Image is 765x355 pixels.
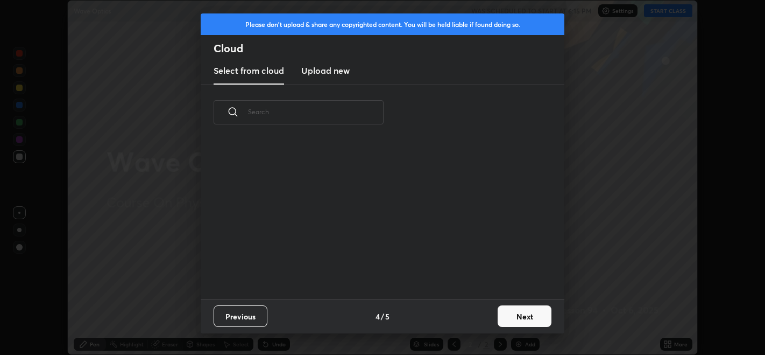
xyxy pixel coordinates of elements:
[498,305,551,327] button: Next
[376,311,380,322] h4: 4
[214,41,564,55] h2: Cloud
[201,13,564,35] div: Please don't upload & share any copyrighted content. You will be held liable if found doing so.
[248,89,384,135] input: Search
[214,305,267,327] button: Previous
[214,64,284,77] h3: Select from cloud
[301,64,350,77] h3: Upload new
[381,311,384,322] h4: /
[385,311,389,322] h4: 5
